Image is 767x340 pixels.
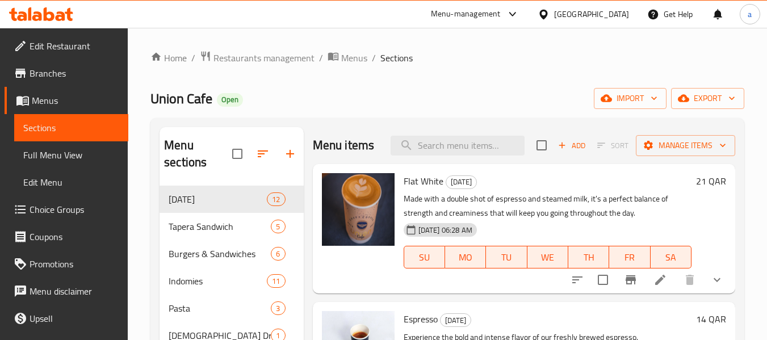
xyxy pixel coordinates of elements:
a: Edit menu item [653,273,667,287]
li: / [372,51,376,65]
div: Tapera Sandwich5 [160,213,303,240]
button: TU [486,246,527,268]
span: import [603,91,657,106]
p: Made with a double shot of espresso and steamed milk, it's a perfect balance of strength and crea... [404,192,691,220]
button: SA [651,246,691,268]
span: Menus [32,94,119,107]
li: / [319,51,323,65]
button: MO [445,246,486,268]
div: items [267,274,285,288]
span: SA [655,249,687,266]
button: import [594,88,667,109]
span: Select section first [590,137,636,154]
span: Promotions [30,257,119,271]
a: Sections [14,114,128,141]
a: Restaurants management [200,51,315,65]
span: Menu disclaimer [30,284,119,298]
a: Choice Groups [5,196,128,223]
a: Upsell [5,305,128,332]
span: Flat White [404,173,443,190]
button: export [671,88,744,109]
span: Add [556,139,587,152]
button: Branch-specific-item [617,266,644,293]
a: Promotions [5,250,128,278]
button: Add section [276,140,304,167]
div: Menu-management [431,7,501,21]
div: Pasta3 [160,295,303,322]
span: [DATE] [169,192,267,206]
a: Coupons [5,223,128,250]
button: delete [676,266,703,293]
span: Burgers & Sandwiches [169,247,271,261]
li: / [191,51,195,65]
div: [GEOGRAPHIC_DATA] [554,8,629,20]
span: Sections [380,51,413,65]
span: Open [217,95,243,104]
span: [DATE] [441,314,471,327]
span: Select all sections [225,142,249,166]
span: 11 [267,276,284,287]
button: FR [609,246,650,268]
button: show more [703,266,731,293]
span: Branches [30,66,119,80]
span: Pasta [169,301,271,315]
span: export [680,91,735,106]
span: 12 [267,194,284,205]
span: Espresso [404,310,438,328]
a: Menu disclaimer [5,278,128,305]
input: search [391,136,525,156]
span: TU [491,249,522,266]
span: Sort sections [249,140,276,167]
span: Upsell [30,312,119,325]
div: International Coffee Day [169,192,267,206]
span: Sections [23,121,119,135]
div: International Coffee Day [446,175,477,189]
img: Flat White [322,173,395,246]
a: Home [150,51,187,65]
a: Edit Menu [14,169,128,196]
a: Menus [5,87,128,114]
span: Manage items [645,138,726,153]
span: 3 [271,303,284,314]
div: items [267,192,285,206]
nav: breadcrumb [150,51,744,65]
span: MO [450,249,481,266]
span: Edit Menu [23,175,119,189]
span: 6 [271,249,284,259]
h6: 21 QAR [696,173,726,189]
a: Menus [328,51,367,65]
span: SU [409,249,441,266]
a: Full Menu View [14,141,128,169]
span: FR [614,249,646,266]
span: TH [573,249,605,266]
span: 5 [271,221,284,232]
div: Open [217,93,243,107]
span: Indomies [169,274,267,288]
button: WE [527,246,568,268]
div: items [271,247,285,261]
div: items [271,220,285,233]
button: Add [554,137,590,154]
button: Manage items [636,135,735,156]
button: TH [568,246,609,268]
a: Branches [5,60,128,87]
div: Indomies11 [160,267,303,295]
div: [DATE]12 [160,186,303,213]
span: Select section [530,133,554,157]
span: Select to update [591,268,615,292]
span: a [748,8,752,20]
span: Choice Groups [30,203,119,216]
h2: Menu sections [164,137,232,171]
span: Menus [341,51,367,65]
button: sort-choices [564,266,591,293]
span: WE [532,249,564,266]
span: Tapera Sandwich [169,220,271,233]
h2: Menu items [313,137,375,154]
div: items [271,301,285,315]
svg: Show Choices [710,273,724,287]
span: Full Menu View [23,148,119,162]
span: Union Cafe [150,86,212,111]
